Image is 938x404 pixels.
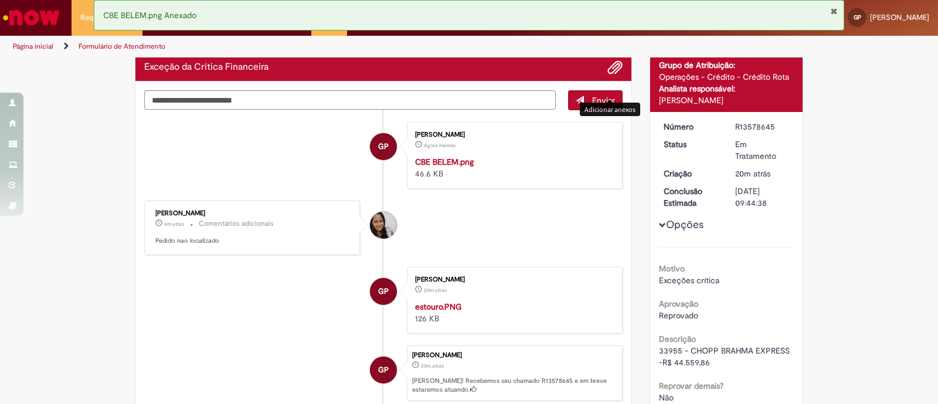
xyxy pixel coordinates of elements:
a: CBE BELEM.png [415,157,474,167]
li: Gabriel Silva Pina [144,345,623,402]
div: 126 KB [415,301,610,324]
img: ServiceNow [1,6,62,29]
p: [PERSON_NAME]! Recebemos seu chamado R13578645 e em breve estaremos atuando. [412,376,616,395]
div: [PERSON_NAME] [415,131,610,138]
button: Adicionar anexos [607,60,623,75]
div: Gabriel Silva Pina [370,133,397,160]
button: Fechar Notificação [830,6,838,16]
a: Formulário de Atendimento [79,42,165,51]
p: Pedido nao localizado [155,236,351,246]
span: 4m atrás [164,220,184,228]
b: Reprovar demais? [659,381,723,391]
span: GP [854,13,861,21]
dt: Criação [655,168,727,179]
dt: Status [655,138,727,150]
h2: Exceção da Crítica Financeira Histórico de tíquete [144,62,269,73]
span: Requisições [80,12,121,23]
div: Valeria Maria Da Conceicao [370,212,397,239]
a: Página inicial [13,42,53,51]
div: Grupo de Atribuição: [659,59,794,71]
small: Comentários adicionais [199,219,274,229]
time: 29/09/2025 17:39:58 [424,287,447,294]
div: Adicionar anexos [580,103,640,116]
span: GP [378,356,389,384]
span: 33955 - CHOPP BRAHMA EXPRESS -R$ 44.559,86 [659,345,792,368]
div: 46.6 KB [415,156,610,179]
time: 29/09/2025 17:40:01 [735,168,770,179]
textarea: Digite sua mensagem aqui... [144,90,556,110]
div: [PERSON_NAME] [415,276,610,283]
time: 29/09/2025 17:40:01 [421,362,444,369]
span: 20m atrás [421,362,444,369]
span: Exceções crítica [659,275,719,286]
div: [PERSON_NAME] [412,352,616,359]
a: estouro.PNG [415,301,461,312]
div: [PERSON_NAME] [155,210,351,217]
div: Em Tratamento [735,138,790,162]
div: 29/09/2025 17:40:01 [735,168,790,179]
b: Aprovação [659,298,698,309]
ul: Trilhas de página [9,36,617,57]
dt: Número [655,121,727,133]
span: 20m atrás [424,287,447,294]
span: GP [378,133,389,161]
div: R13578645 [735,121,790,133]
dt: Conclusão Estimada [655,185,727,209]
div: Gabriel Silva Pina [370,357,397,383]
button: Enviar [568,90,623,110]
div: Operações - Crédito - Crédito Rota [659,71,794,83]
b: Descrição [659,334,696,344]
div: Analista responsável: [659,83,794,94]
span: Agora mesmo [424,142,456,149]
b: Motivo [659,263,685,274]
span: Reprovado [659,310,698,321]
span: CBE BELEM.png Anexado [103,10,196,21]
time: 29/09/2025 17:55:12 [164,220,184,228]
div: [PERSON_NAME] [659,94,794,106]
span: GP [378,277,389,305]
time: 29/09/2025 17:59:46 [424,142,456,149]
div: [DATE] 09:44:38 [735,185,790,209]
div: Gabriel Silva Pina [370,278,397,305]
span: Enviar [592,95,615,106]
span: [PERSON_NAME] [870,12,929,22]
span: Não [659,392,674,403]
span: 20m atrás [735,168,770,179]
